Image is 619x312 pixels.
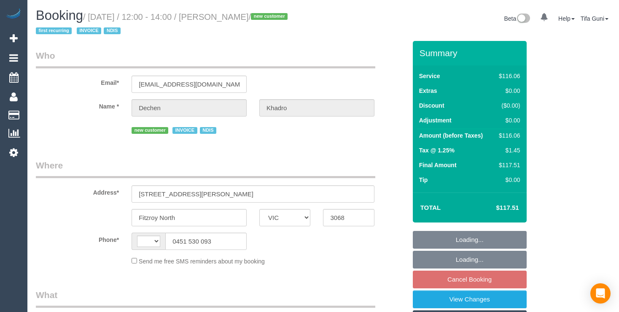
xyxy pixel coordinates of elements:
span: NDIS [104,27,120,34]
div: $116.06 [495,131,520,140]
label: Phone* [30,233,125,244]
a: Tifa Guni [581,15,608,22]
input: Post Code* [323,209,374,226]
span: new customer [251,13,288,20]
legend: Who [36,49,375,68]
span: Booking [36,8,83,23]
input: Last Name* [259,99,374,117]
img: New interface [516,14,530,24]
div: $117.51 [495,161,520,169]
span: Send me free SMS reminders about my booking [139,258,265,265]
h4: $117.51 [471,204,519,212]
div: Open Intercom Messenger [590,283,611,304]
label: Adjustment [419,116,452,125]
strong: Total [420,204,441,211]
span: INVOICE [77,27,101,34]
img: Automaid Logo [5,8,22,20]
label: Name * [30,99,125,111]
span: INVOICE [172,127,197,134]
h3: Summary [420,48,522,58]
label: Address* [30,185,125,197]
input: Suburb* [132,209,247,226]
div: $1.45 [495,146,520,155]
a: Help [558,15,575,22]
a: Beta [504,15,530,22]
small: / [DATE] / 12:00 - 14:00 / [PERSON_NAME] [36,12,290,36]
input: First Name* [132,99,247,117]
label: Email* [30,76,125,87]
label: Tip [419,176,428,184]
div: $0.00 [495,87,520,95]
label: Amount (before Taxes) [419,131,483,140]
a: View Changes [413,290,527,308]
legend: Where [36,159,375,178]
label: Service [419,72,440,80]
input: Phone* [165,233,247,250]
legend: What [36,289,375,308]
label: Final Amount [419,161,457,169]
label: Extras [419,87,437,95]
span: NDIS [200,127,216,134]
div: $116.06 [495,72,520,80]
input: Email* [132,76,247,93]
span: first recurring [36,27,72,34]
label: Tax @ 1.25% [419,146,455,155]
label: Discount [419,101,444,110]
span: new customer [132,127,168,134]
div: $0.00 [495,176,520,184]
div: ($0.00) [495,101,520,110]
div: $0.00 [495,116,520,125]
